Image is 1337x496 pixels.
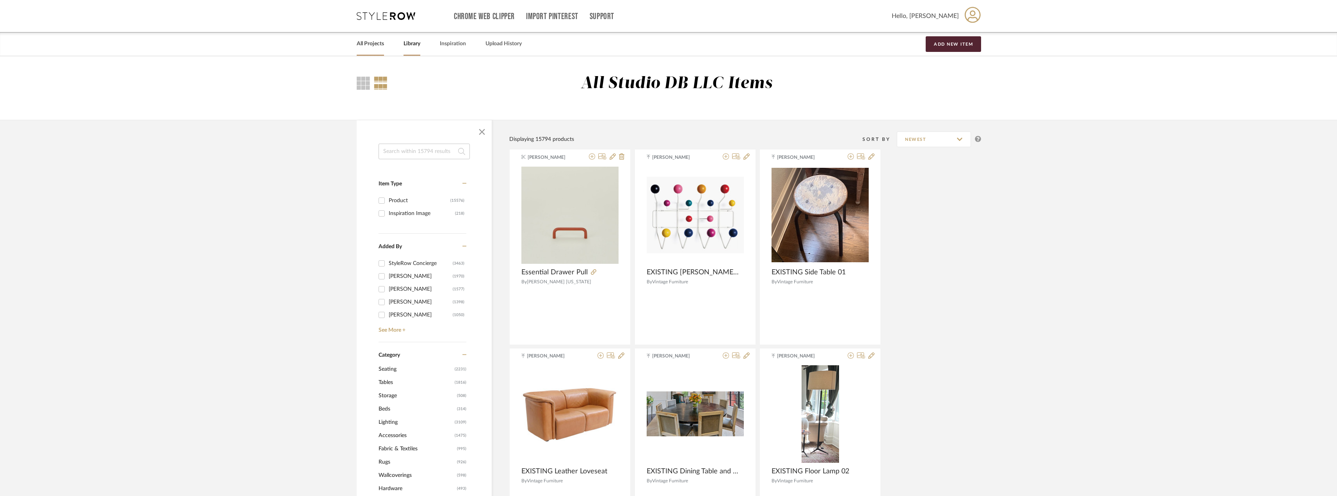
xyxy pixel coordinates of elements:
div: [PERSON_NAME] [389,309,453,321]
span: Vintage Furniture [777,478,813,483]
span: Essential Drawer Pull [521,268,588,277]
span: (926) [457,456,466,468]
span: [PERSON_NAME] [777,154,826,161]
span: By [772,478,777,483]
div: (3463) [453,257,464,270]
span: By [647,478,652,483]
span: Wallcoverings [379,469,455,482]
span: (508) [457,389,466,402]
div: (1577) [453,283,464,295]
div: Product [389,194,450,207]
span: [PERSON_NAME] [652,352,701,359]
a: Chrome Web Clipper [454,13,515,20]
span: Added By [379,244,402,249]
div: 0 [521,166,619,264]
span: Hello, [PERSON_NAME] [892,11,959,21]
span: EXISTING Floor Lamp 02 [772,467,849,476]
span: Lighting [379,416,453,429]
span: Vintage Furniture [652,478,688,483]
span: Beds [379,402,455,416]
div: 0 [647,365,744,463]
div: [PERSON_NAME] [389,270,453,283]
span: EXISTING Leather Loveseat [521,467,607,476]
a: All Projects [357,39,384,49]
input: Search within 15794 results [379,144,470,159]
a: Library [404,39,420,49]
span: Fabric & Textiles [379,442,455,455]
span: EXISTING Dining Table and Chairs [647,467,741,476]
img: EXISTING Leather Loveseat [521,385,619,443]
img: EXISTING Dining Table and Chairs [647,391,744,436]
span: (1816) [455,376,466,389]
a: Inspiration [440,39,466,49]
div: (15576) [450,194,464,207]
div: (1398) [453,296,464,308]
span: By [647,279,652,284]
div: 0 [647,166,744,264]
span: [PERSON_NAME] [US_STATE] [527,279,591,284]
span: [PERSON_NAME] [528,154,577,161]
div: Displaying 15794 products [509,135,574,144]
span: Vintage Furniture [527,478,563,483]
span: Seating [379,363,453,376]
div: All Studio DB LLC Items [581,74,772,94]
span: Vintage Furniture [777,279,813,284]
div: StyleRow Concierge [389,257,453,270]
span: Accessories [379,429,453,442]
span: [PERSON_NAME] [777,352,826,359]
a: See More + [377,321,466,334]
img: EXISTING Herman Miller Coat Hooks [647,177,744,253]
div: (1970) [453,270,464,283]
a: Upload History [485,39,522,49]
img: Essential Drawer Pull [521,167,619,264]
div: (1050) [453,309,464,321]
button: Add New Item [926,36,981,52]
span: (493) [457,482,466,495]
span: By [772,279,777,284]
a: Support [590,13,614,20]
span: EXISTING Side Table 01 [772,268,846,277]
span: Category [379,352,400,359]
div: [PERSON_NAME] [389,296,453,308]
span: (1475) [455,429,466,442]
span: (3109) [455,416,466,428]
img: EXISTING Floor Lamp 02 [802,365,839,463]
span: (598) [457,469,466,482]
span: (314) [457,403,466,415]
span: [PERSON_NAME] [527,352,576,359]
span: Vintage Furniture [652,279,688,284]
a: Import Pinterest [526,13,578,20]
div: Sort By [862,135,897,143]
div: Inspiration Image [389,207,455,220]
span: By [521,478,527,483]
span: Rugs [379,455,455,469]
div: [PERSON_NAME] [389,283,453,295]
span: Hardware [379,482,455,495]
span: EXISTING [PERSON_NAME] Coat Hooks [647,268,741,277]
img: EXISTING Side Table 01 [772,168,869,262]
button: Close [474,124,490,140]
span: Storage [379,389,455,402]
span: By [521,279,527,284]
span: Item Type [379,181,402,187]
span: (995) [457,443,466,455]
span: (2231) [455,363,466,375]
div: (218) [455,207,464,220]
span: [PERSON_NAME] [652,154,701,161]
span: Tables [379,376,453,389]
